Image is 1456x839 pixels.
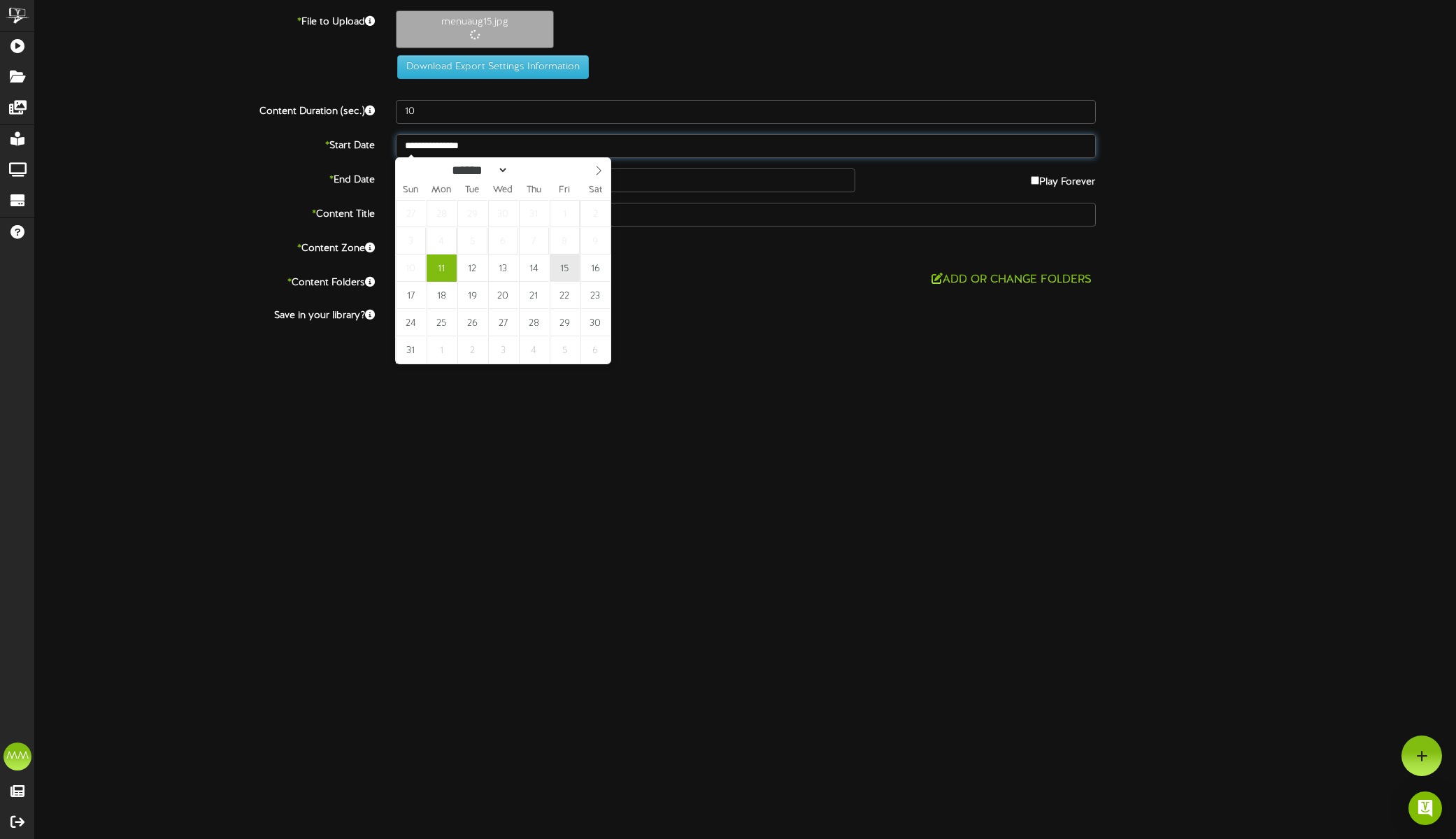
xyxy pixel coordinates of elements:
[427,336,457,364] span: September 1, 2025
[427,254,457,282] span: August 11, 2025
[550,336,580,364] span: September 5, 2025
[390,62,589,72] a: Download Export Settings Information
[550,282,580,309] span: August 22, 2025
[457,254,487,282] span: August 12, 2025
[519,309,549,336] span: August 28, 2025
[426,186,457,195] span: Mon
[508,163,559,178] input: Year
[457,282,487,309] span: August 19, 2025
[488,336,518,364] span: September 3, 2025
[927,271,1096,289] button: Add or Change Folders
[1408,791,1442,825] div: Open Intercom Messenger
[24,304,385,323] label: Save in your library?
[580,186,611,195] span: Sat
[1031,176,1039,185] input: Play Forever
[396,336,426,364] span: August 31, 2025
[427,309,457,336] span: August 25, 2025
[24,168,385,187] label: End Date
[487,186,518,195] span: Wed
[24,237,385,256] label: Content Zone
[518,186,549,195] span: Thu
[580,227,611,254] span: August 9, 2025
[457,227,487,254] span: August 5, 2025
[1031,168,1095,189] label: Play Forever
[427,200,457,227] span: July 28, 2025
[488,254,518,282] span: August 13, 2025
[427,282,457,309] span: August 18, 2025
[396,200,426,227] span: July 27, 2025
[580,254,611,282] span: August 16, 2025
[396,309,426,336] span: August 24, 2025
[550,200,580,227] span: August 1, 2025
[396,282,426,309] span: August 17, 2025
[488,227,518,254] span: August 6, 2025
[488,282,518,309] span: August 20, 2025
[488,309,518,336] span: August 27, 2025
[550,309,580,336] span: August 29, 2025
[580,336,611,364] span: September 6, 2025
[457,336,487,364] span: September 2, 2025
[396,227,426,254] span: August 3, 2025
[24,100,385,119] label: Content Duration (sec.)
[550,227,580,254] span: August 8, 2025
[519,254,549,282] span: August 14, 2025
[396,203,1096,227] input: Title of this Content
[580,200,611,227] span: August 2, 2025
[24,134,385,153] label: Start Date
[457,309,487,336] span: August 26, 2025
[24,10,385,29] label: File to Upload
[580,282,611,309] span: August 23, 2025
[550,254,580,282] span: August 15, 2025
[549,186,580,195] span: Fri
[24,203,385,222] label: Content Title
[427,227,457,254] span: August 4, 2025
[488,200,518,227] span: July 30, 2025
[396,254,426,282] span: August 10, 2025
[580,309,611,336] span: August 30, 2025
[519,200,549,227] span: July 31, 2025
[519,227,549,254] span: August 7, 2025
[3,743,31,770] div: MM
[519,336,549,364] span: September 4, 2025
[24,271,385,290] label: Content Folders
[396,186,427,195] span: Sun
[457,186,487,195] span: Tue
[397,55,589,79] button: Download Export Settings Information
[457,200,487,227] span: July 29, 2025
[519,282,549,309] span: August 21, 2025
